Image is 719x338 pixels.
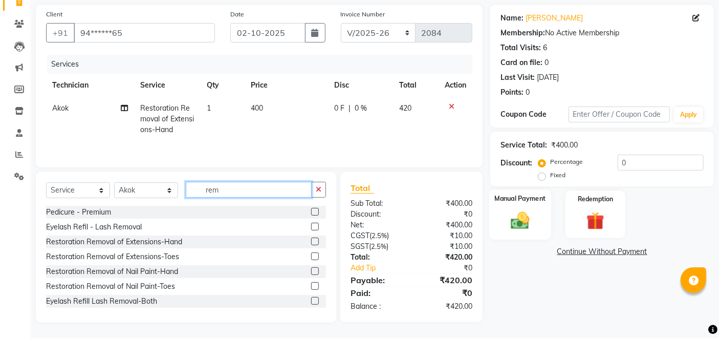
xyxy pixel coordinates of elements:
[343,209,411,220] div: Discount:
[500,158,532,168] div: Discount:
[500,87,524,98] div: Points:
[230,10,244,19] label: Date
[500,43,541,53] div: Total Visits:
[537,72,559,83] div: [DATE]
[343,274,411,286] div: Payable:
[343,220,411,230] div: Net:
[351,231,369,240] span: CGST
[46,281,175,292] div: Restoration Removal of Nail Paint-Toes
[581,210,610,233] img: _gift.svg
[46,296,157,307] div: Eyelash Refill Lash Removal-Both
[343,301,411,312] div: Balance :
[371,242,386,250] span: 2.5%
[551,140,578,151] div: ₹400.00
[348,103,351,114] span: |
[343,287,411,299] div: Paid:
[393,74,439,97] th: Total
[186,182,312,198] input: Search or Scan
[207,103,211,113] span: 1
[134,74,201,97] th: Service
[526,87,530,98] div: 0
[439,74,472,97] th: Action
[341,10,385,19] label: Invoice Number
[140,103,194,134] span: Restoration Removal of Extensions-Hand
[411,241,480,252] div: ₹10.00
[46,251,179,262] div: Restoration Removal of Extensions-Toes
[46,10,62,19] label: Client
[343,241,411,252] div: ( )
[251,103,264,113] span: 400
[550,157,583,166] label: Percentage
[411,198,480,209] div: ₹400.00
[245,74,328,97] th: Price
[500,109,568,120] div: Coupon Code
[343,230,411,241] div: ( )
[411,209,480,220] div: ₹0
[495,194,546,203] label: Manual Payment
[47,55,480,74] div: Services
[500,28,545,38] div: Membership:
[569,107,670,122] input: Enter Offer / Coupon Code
[343,263,423,273] a: Add Tip
[328,74,393,97] th: Disc
[411,287,480,299] div: ₹0
[505,209,536,231] img: _cash.svg
[500,140,547,151] div: Service Total:
[500,57,542,68] div: Card on file:
[52,103,69,113] span: Akok
[351,183,374,194] span: Total
[492,246,712,257] a: Continue Without Payment
[543,43,547,53] div: 6
[411,230,480,241] div: ₹10.00
[399,103,411,113] span: 420
[423,263,481,273] div: ₹0
[46,266,178,277] div: Restoration Removal of Nail Paint-Hand
[550,171,565,180] label: Fixed
[46,237,182,247] div: Restoration Removal of Extensions-Hand
[544,57,549,68] div: 0
[411,220,480,230] div: ₹400.00
[74,23,215,43] input: Search by Name/Mobile/Email/Code
[526,13,583,24] a: [PERSON_NAME]
[46,23,75,43] button: +91
[500,72,535,83] div: Last Visit:
[46,207,111,218] div: Pedicure - Premium
[355,103,367,114] span: 0 %
[343,252,411,263] div: Total:
[334,103,344,114] span: 0 F
[46,222,142,233] div: Eyelash Refil - Lash Removal
[343,198,411,209] div: Sub Total:
[372,231,387,240] span: 2.5%
[201,74,245,97] th: Qty
[500,13,524,24] div: Name:
[46,74,134,97] th: Technician
[674,107,703,122] button: Apply
[351,242,369,251] span: SGST
[411,301,480,312] div: ₹420.00
[578,195,613,204] label: Redemption
[411,274,480,286] div: ₹420.00
[411,252,480,263] div: ₹420.00
[500,28,704,38] div: No Active Membership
